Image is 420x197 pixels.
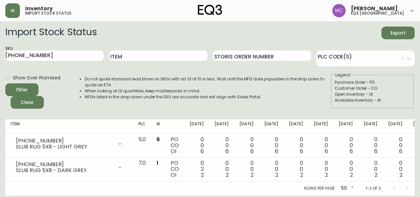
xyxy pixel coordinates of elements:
th: [DATE] [308,119,333,134]
div: Customer Order - CO [335,85,410,91]
div: 50 [338,183,355,194]
th: [DATE] [234,119,259,134]
p: Rows per page: [304,185,336,191]
div: 0 0 [264,137,279,154]
th: [DATE] [259,119,284,134]
span: Export [387,29,409,37]
legend: Legend [335,72,351,78]
span: 6 [275,148,278,155]
th: [DATE] [284,119,308,134]
div: SLUB RUG 5X8 - LIGHT GREY [16,144,113,150]
span: 6 [225,148,229,155]
span: 2 [226,171,229,179]
h5: import stock status [25,11,71,15]
span: 2 [275,171,278,179]
span: 6 [399,148,402,155]
h2: Import Stock Status [5,27,97,39]
th: PLC [133,119,151,134]
span: 6 [201,148,204,155]
span: 6 [250,148,254,155]
div: 0 0 [289,137,303,154]
div: SLUB RUG 5X8 - DARK GREY [16,167,113,173]
span: 2 [375,171,378,179]
span: 1 [156,159,158,167]
span: 2 [399,171,402,179]
span: 6 [374,148,378,155]
p: 1-2 of 2 [366,185,381,191]
th: [DATE] [209,119,234,134]
div: [PHONE_NUMBER] [16,161,113,167]
th: [DATE] [358,119,383,134]
div: Filter [16,86,28,94]
div: 0 0 [388,137,402,154]
li: MFGs listed in the drop down under the SKU are accurate and will align with Sales Portal. [85,94,330,100]
span: Show Over Promised [13,74,60,81]
div: 0 0 [264,160,279,178]
div: 0 0 [314,137,328,154]
li: Do not quote standard lead times on SKUs with an OI of 10 or less. Wait until the MFG date popula... [85,76,330,88]
td: 7.0 [133,157,151,181]
span: 2 [201,171,204,179]
h5: eq3 [GEOGRAPHIC_DATA] [351,11,404,15]
th: [DATE] [184,119,209,134]
img: logo [198,5,222,15]
div: 0 0 [388,160,402,178]
span: OI [171,148,176,155]
button: Clear [11,96,44,109]
div: PO CO [171,160,179,178]
span: 2 [350,171,353,179]
div: 0 0 [339,137,353,154]
div: 0 0 [214,137,229,154]
span: Inventory [25,6,53,11]
div: 0 0 [239,160,254,178]
span: 6 [325,148,328,155]
div: [PHONE_NUMBER] [16,138,113,144]
div: 0 0 [364,137,378,154]
span: 2 [300,171,303,179]
th: [DATE] [383,119,408,134]
th: Item [5,119,133,134]
span: 2 [325,171,328,179]
td: 5.0 [133,134,151,157]
div: 0 0 [339,160,353,178]
span: 2 [251,171,254,179]
div: PO CO [171,137,179,154]
div: 0 0 [190,137,204,154]
span: 6 [156,136,160,143]
div: [PHONE_NUMBER]SLUB RUG 5X8 - DARK GREY [11,160,128,175]
div: 0 2 [190,160,204,178]
div: 0 0 [214,160,229,178]
div: 0 0 [239,137,254,154]
div: 0 0 [364,160,378,178]
div: Purchase Order - PO [335,79,410,85]
span: 6 [300,148,303,155]
span: OI [171,171,176,179]
img: 6dbdb61c5655a9a555815750a11666cc [332,4,346,17]
button: Filter [5,83,39,96]
th: AI [151,119,165,134]
div: Available Inventory - AI [335,97,410,103]
div: 0 0 [314,160,328,178]
div: Open Inventory - OI [335,91,410,97]
div: [PHONE_NUMBER]SLUB RUG 5X8 - LIGHT GREY [11,137,128,151]
div: 0 0 [289,160,303,178]
span: [PERSON_NAME] [351,6,398,11]
th: [DATE] [333,119,358,134]
button: Export [381,27,415,39]
span: 6 [350,148,353,155]
span: Clear [16,98,39,107]
li: When looking at OI quantities, keep masterpacks in mind. [85,88,330,94]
